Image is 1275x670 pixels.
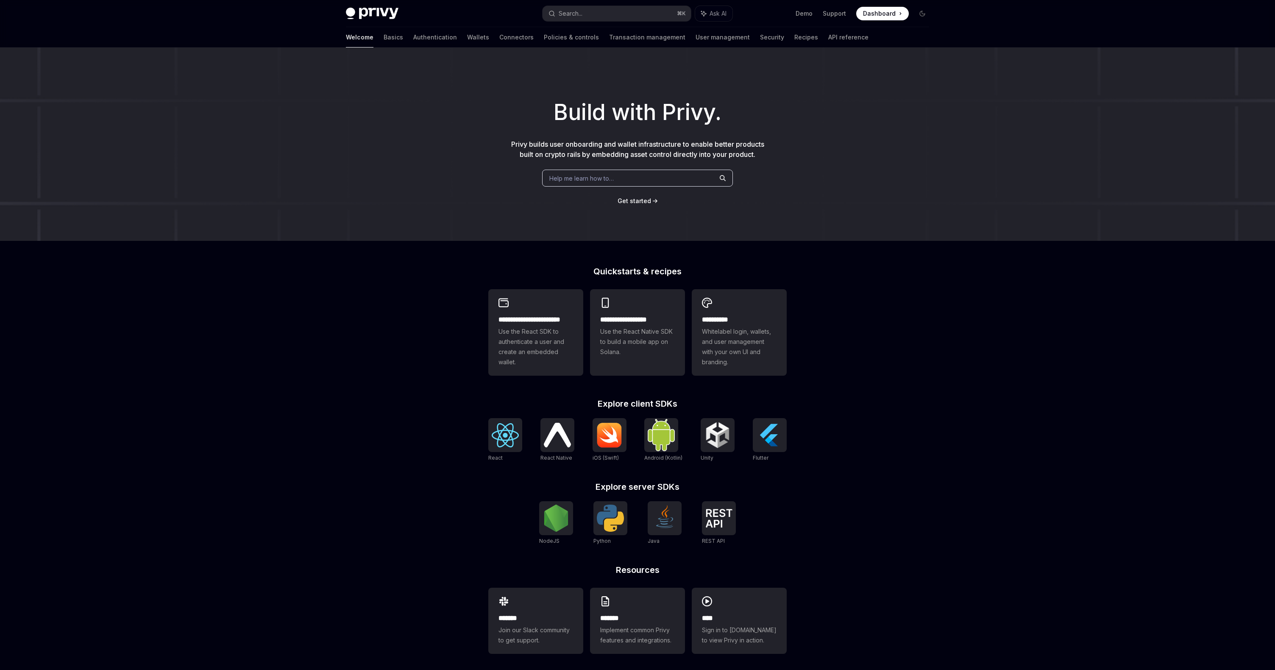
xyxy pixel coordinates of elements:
span: Get started [618,197,651,204]
a: Authentication [413,27,457,47]
h2: Explore server SDKs [488,483,787,491]
span: NodeJS [539,538,560,544]
img: Unity [704,422,731,449]
a: REST APIREST API [702,501,736,545]
img: NodeJS [543,505,570,532]
span: Unity [701,455,713,461]
a: Demo [796,9,813,18]
span: ⌘ K [677,10,686,17]
a: Android (Kotlin)Android (Kotlin) [644,418,682,462]
span: Sign in to [DOMAIN_NAME] to view Privy in action. [702,625,777,645]
a: **** *****Whitelabel login, wallets, and user management with your own UI and branding. [692,289,787,376]
a: UnityUnity [701,418,735,462]
span: Android (Kotlin) [644,455,682,461]
a: React NativeReact Native [540,418,574,462]
a: Basics [384,27,403,47]
a: FlutterFlutter [753,418,787,462]
img: Python [597,505,624,532]
a: ****Sign in to [DOMAIN_NAME] to view Privy in action. [692,588,787,654]
a: Connectors [499,27,534,47]
a: Welcome [346,27,373,47]
a: PythonPython [593,501,627,545]
a: Policies & controls [544,27,599,47]
span: Ask AI [710,9,727,18]
img: Flutter [756,422,783,449]
div: Search... [559,8,582,19]
h2: Quickstarts & recipes [488,267,787,276]
span: React Native [540,455,572,461]
button: Toggle dark mode [916,7,929,20]
button: Ask AI [695,6,732,21]
h2: Resources [488,566,787,574]
span: iOS (Swift) [593,455,619,461]
span: Flutter [753,455,768,461]
a: iOS (Swift)iOS (Swift) [593,418,626,462]
a: Security [760,27,784,47]
a: Dashboard [856,7,909,20]
img: iOS (Swift) [596,422,623,448]
span: Python [593,538,611,544]
a: Wallets [467,27,489,47]
span: React [488,455,503,461]
a: API reference [828,27,869,47]
img: Java [651,505,678,532]
a: NodeJSNodeJS [539,501,573,545]
button: Search...⌘K [543,6,691,21]
span: Join our Slack community to get support. [498,625,573,645]
span: Implement common Privy features and integrations. [600,625,675,645]
span: Use the React SDK to authenticate a user and create an embedded wallet. [498,327,573,367]
a: User management [696,27,750,47]
img: Android (Kotlin) [648,419,675,451]
img: React [492,423,519,447]
img: React Native [544,423,571,447]
a: Support [823,9,846,18]
h1: Build with Privy. [14,96,1261,129]
span: Use the React Native SDK to build a mobile app on Solana. [600,327,675,357]
img: dark logo [346,8,398,20]
a: **** **Implement common Privy features and integrations. [590,588,685,654]
span: Java [648,538,660,544]
img: REST API [705,509,732,528]
span: Dashboard [863,9,896,18]
a: ReactReact [488,418,522,462]
a: Transaction management [609,27,685,47]
span: REST API [702,538,725,544]
h2: Explore client SDKs [488,399,787,408]
span: Help me learn how to… [549,174,614,183]
a: JavaJava [648,501,682,545]
a: **** **Join our Slack community to get support. [488,588,583,654]
a: Get started [618,197,651,205]
span: Whitelabel login, wallets, and user management with your own UI and branding. [702,327,777,367]
span: Privy builds user onboarding and wallet infrastructure to enable better products built on crypto ... [511,140,764,159]
a: Recipes [794,27,818,47]
a: **** **** **** ***Use the React Native SDK to build a mobile app on Solana. [590,289,685,376]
